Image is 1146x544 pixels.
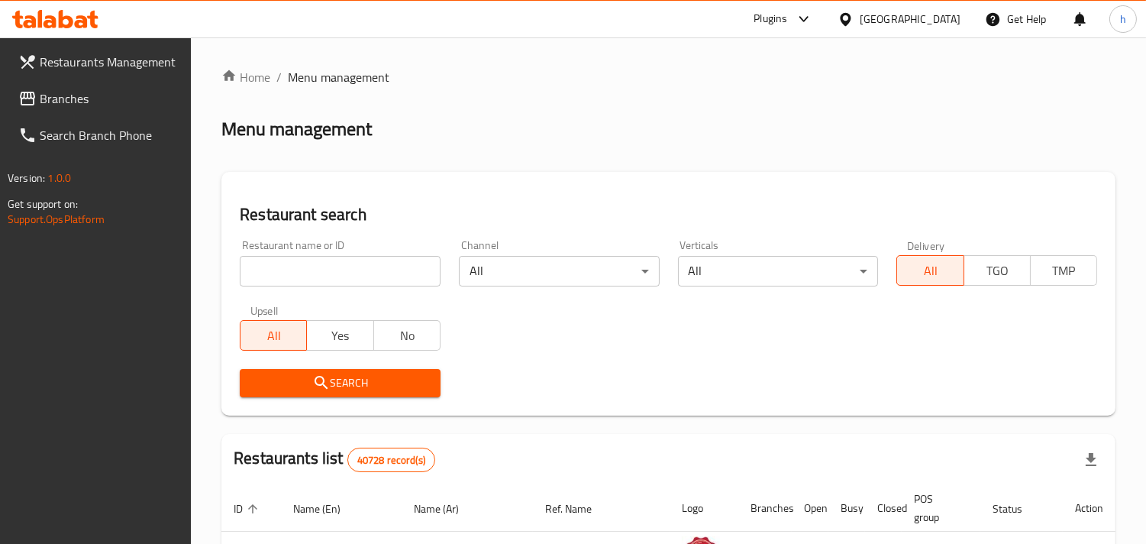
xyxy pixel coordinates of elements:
[964,255,1031,286] button: TGO
[738,485,792,532] th: Branches
[240,320,307,351] button: All
[670,485,738,532] th: Logo
[221,117,372,141] h2: Menu management
[240,256,441,287] input: Search for restaurant name or ID..
[313,325,367,347] span: Yes
[380,325,434,347] span: No
[40,89,179,108] span: Branches
[828,485,865,532] th: Busy
[1120,11,1126,28] span: h
[373,320,441,351] button: No
[8,168,45,188] span: Version:
[896,255,964,286] button: All
[914,490,962,526] span: POS group
[221,68,1115,86] nav: breadcrumb
[240,369,441,397] button: Search
[250,305,279,316] label: Upsell
[6,80,192,117] a: Branches
[1073,442,1109,478] div: Export file
[545,500,612,518] span: Ref. Name
[754,10,787,28] div: Plugins
[234,447,435,472] h2: Restaurants list
[240,203,1097,226] h2: Restaurant search
[47,168,71,188] span: 1.0.0
[348,453,434,468] span: 40728 record(s)
[1037,260,1091,282] span: TMP
[252,374,428,393] span: Search
[1063,485,1115,532] th: Action
[221,68,270,86] a: Home
[6,44,192,80] a: Restaurants Management
[8,194,78,214] span: Get support on:
[678,256,879,287] div: All
[234,500,263,518] span: ID
[1030,255,1097,286] button: TMP
[903,260,957,282] span: All
[247,325,301,347] span: All
[993,500,1042,518] span: Status
[907,240,945,251] label: Delivery
[288,68,389,86] span: Menu management
[865,485,902,532] th: Closed
[6,117,192,154] a: Search Branch Phone
[8,209,105,229] a: Support.OpsPlatform
[459,256,660,287] div: All
[293,500,360,518] span: Name (En)
[306,320,373,351] button: Yes
[40,53,179,71] span: Restaurants Management
[860,11,960,28] div: [GEOGRAPHIC_DATA]
[40,126,179,144] span: Search Branch Phone
[347,448,435,472] div: Total records count
[792,485,828,532] th: Open
[276,68,282,86] li: /
[970,260,1025,282] span: TGO
[415,500,479,518] span: Name (Ar)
